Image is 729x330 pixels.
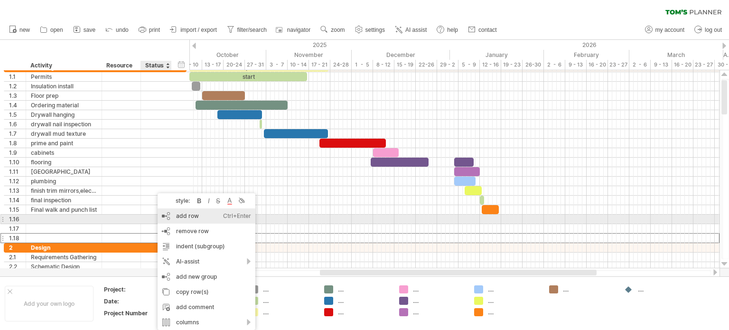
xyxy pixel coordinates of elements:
[237,27,267,33] span: filter/search
[447,27,458,33] span: help
[158,284,255,300] div: copy row(s)
[338,308,390,316] div: ....
[9,129,26,138] div: 1.7
[352,60,373,70] div: 1 - 5
[488,285,540,293] div: ....
[413,297,465,305] div: ....
[9,120,26,129] div: 1.6
[9,177,26,186] div: 1.12
[478,27,497,33] span: contact
[693,60,715,70] div: 23 - 27
[30,61,96,70] div: Activity
[104,309,156,317] div: Project Number
[501,60,523,70] div: 19 - 23
[353,24,388,36] a: settings
[672,60,693,70] div: 16 - 20
[224,24,270,36] a: filter/search
[31,110,97,119] div: Drywall hanging
[480,60,501,70] div: 12 - 16
[523,60,544,70] div: 26-30
[9,110,26,119] div: 1.5
[458,60,480,70] div: 5 - 9
[608,60,629,70] div: 23 - 27
[181,60,202,70] div: 6 - 10
[136,24,163,36] a: print
[158,254,255,269] div: AI-assist
[9,262,26,271] div: 2.2
[104,297,156,305] div: Date:
[31,158,97,167] div: flooring
[338,285,390,293] div: ....
[9,139,26,148] div: 1.8
[145,61,166,70] div: Status
[9,148,26,157] div: 1.9
[638,285,690,293] div: ....
[31,167,97,176] div: [GEOGRAPHIC_DATA]
[31,177,97,186] div: plumbing
[103,24,131,36] a: undo
[488,297,540,305] div: ....
[158,315,255,330] div: columns
[274,24,313,36] a: navigator
[705,27,722,33] span: log out
[393,24,430,36] a: AI assist
[31,101,97,110] div: Ordering material
[331,27,345,33] span: zoom
[176,227,209,235] span: remove row
[224,60,245,70] div: 20-24
[629,50,723,60] div: March 2026
[149,27,160,33] span: print
[488,308,540,316] div: ....
[104,285,156,293] div: Project:
[466,24,500,36] a: contact
[450,50,544,60] div: January 2026
[31,186,97,195] div: finish trim mirrors,electrical ect
[180,27,217,33] span: import / export
[9,243,26,252] div: 2
[263,297,315,305] div: ....
[565,60,587,70] div: 9 - 13
[394,60,416,70] div: 15 - 19
[643,24,687,36] a: my account
[9,91,26,100] div: 1.3
[692,24,725,36] a: log out
[338,297,390,305] div: ....
[563,285,615,293] div: ....
[9,215,26,224] div: 1.16
[287,27,310,33] span: navigator
[84,27,95,33] span: save
[373,60,394,70] div: 8 - 12
[31,253,97,262] div: Requirements Gathering
[7,24,33,36] a: new
[9,224,26,233] div: 1.17
[9,253,26,262] div: 2.1
[629,60,651,70] div: 2 - 6
[158,208,255,224] div: add row
[9,205,26,214] div: 1.15
[31,196,97,205] div: final inspection
[31,262,97,271] div: Schematic Design
[9,167,26,176] div: 1.11
[416,60,437,70] div: 22-26
[31,82,97,91] div: Insulation install
[9,158,26,167] div: 1.10
[202,60,224,70] div: 13 - 17
[31,243,97,252] div: Design
[9,186,26,195] div: 1.13
[31,129,97,138] div: drywall mud texture
[71,24,98,36] a: save
[587,60,608,70] div: 16 - 20
[161,197,195,204] div: style:
[9,72,26,81] div: 1.1
[318,24,347,36] a: zoom
[189,72,307,81] div: start
[288,60,309,70] div: 10 - 14
[544,60,565,70] div: 2 - 6
[5,286,93,321] div: Add your own logo
[330,60,352,70] div: 24-28
[266,60,288,70] div: 3 - 7
[168,50,266,60] div: October 2025
[263,285,315,293] div: ....
[9,101,26,110] div: 1.4
[31,205,97,214] div: Final walk and punch list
